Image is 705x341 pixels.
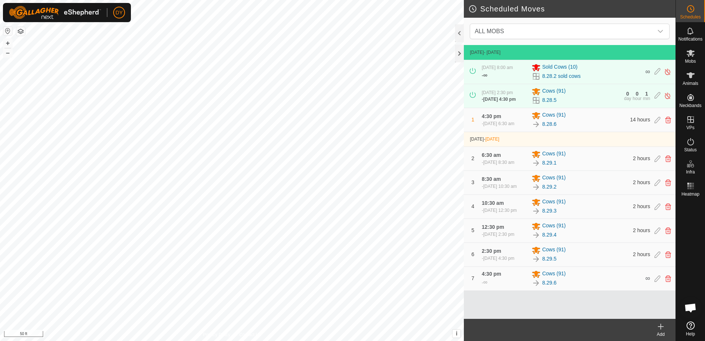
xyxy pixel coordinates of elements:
img: To [532,207,541,216]
span: 4:30 pm [482,113,501,119]
span: Status [684,148,697,152]
span: 8:30 am [482,176,501,182]
span: ALL MOBS [472,24,653,39]
span: ∞ [645,68,650,75]
span: Notifications [678,37,702,41]
span: Mobs [685,59,696,63]
span: Cows (91) [542,222,566,231]
span: [DATE] [485,137,499,142]
span: 2 hours [633,155,650,161]
span: [DATE] 12:30 pm [483,208,517,213]
div: hour [633,96,642,101]
img: To [532,279,541,287]
span: Help [686,332,695,336]
h2: Scheduled Moves [468,4,676,13]
span: 4:30 pm [482,271,501,277]
span: 2 hours [633,251,650,257]
span: - [DATE] [484,50,500,55]
img: To [532,159,541,168]
span: Cows (91) [542,87,566,96]
span: 2:30 pm [482,248,501,254]
span: Cows (91) [542,198,566,207]
span: [DATE] 8:00 am [482,65,513,70]
div: - [482,207,517,214]
span: [DATE] 8:30 am [483,160,514,165]
span: Cows (91) [542,150,566,159]
span: ∞ [483,279,487,285]
span: 2 hours [633,203,650,209]
span: 14 hours [630,117,650,123]
div: - [482,71,487,80]
img: Turn off schedule move [664,92,671,100]
span: Heatmap [681,192,699,196]
img: Gallagher Logo [9,6,101,19]
div: day [624,96,631,101]
span: 2 [472,155,475,161]
span: 2 hours [633,179,650,185]
span: 6 [472,251,475,257]
a: 8.29.6 [542,279,556,287]
a: Privacy Policy [203,331,230,338]
span: Cows (91) [542,246,566,255]
a: 8.28.5 [542,96,556,104]
img: Turn off schedule move [664,68,671,76]
span: Cows (91) [542,111,566,120]
span: Neckbands [679,103,701,108]
div: - [482,183,517,190]
span: 4 [472,203,475,209]
a: 8.29.4 [542,231,556,239]
img: To [532,231,541,240]
div: - [482,96,515,103]
div: - [482,120,514,127]
span: ALL MOBS [475,28,504,34]
button: i [452,330,461,338]
span: [DATE] 4:30 pm [483,97,515,102]
span: [DATE] [470,137,484,142]
a: 8.28.2 sold cows [542,72,580,80]
div: - [482,159,514,166]
div: min [643,96,650,101]
span: i [456,330,457,337]
span: ∞ [483,72,487,78]
span: [DATE] 10:30 am [483,184,517,189]
a: Contact Us [239,331,261,338]
div: 0 [626,91,629,96]
a: 8.29.5 [542,255,556,263]
span: [DATE] 2:30 pm [483,232,514,237]
span: [DATE] 4:30 pm [483,256,514,261]
span: 10:30 am [482,200,504,206]
button: Reset Map [3,27,12,35]
div: 0 [636,91,639,96]
div: - [482,255,514,262]
a: Help [676,318,705,339]
span: Cows (91) [542,174,566,183]
span: Infra [686,170,695,174]
span: 3 [472,179,475,185]
a: 8.28.6 [542,120,556,128]
span: ∞ [645,275,650,282]
div: 1 [645,91,648,96]
img: To [532,183,541,192]
span: DY [115,9,122,17]
img: To [532,255,541,263]
span: - [484,137,499,142]
span: [DATE] [470,50,484,55]
div: - [482,278,487,287]
button: + [3,39,12,48]
span: 6:30 am [482,152,501,158]
a: Open chat [680,297,702,319]
div: - [482,231,514,238]
span: [DATE] 2:30 pm [482,90,513,95]
span: [DATE] 6:30 am [483,121,514,126]
span: 7 [472,275,475,281]
span: Sold Cows (10) [542,63,577,72]
a: 8.29.2 [542,183,556,191]
div: Add [646,331,676,338]
button: Map Layers [16,27,25,36]
span: 12:30 pm [482,224,504,230]
span: 1 [472,117,475,123]
span: 5 [472,227,475,233]
a: 8.29.3 [542,207,556,215]
div: dropdown trigger [653,24,668,39]
span: Schedules [680,15,701,19]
